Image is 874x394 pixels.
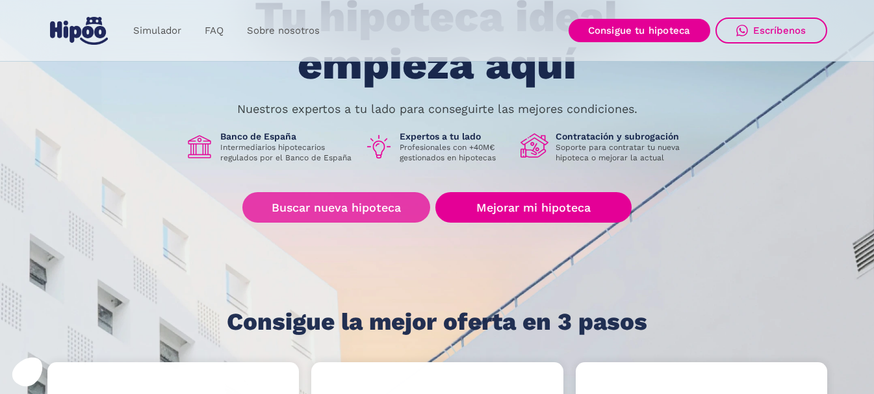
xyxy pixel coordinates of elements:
[235,18,331,43] a: Sobre nosotros
[556,130,689,142] h1: Contratación y subrogación
[122,18,193,43] a: Simulador
[400,130,510,142] h1: Expertos a tu lado
[400,142,510,163] p: Profesionales con +40M€ gestionados en hipotecas
[220,130,354,142] h1: Banco de España
[193,18,235,43] a: FAQ
[47,12,111,50] a: home
[435,192,631,223] a: Mejorar mi hipoteca
[242,192,430,223] a: Buscar nueva hipoteca
[715,18,827,43] a: Escríbenos
[753,25,806,36] div: Escríbenos
[237,104,637,114] p: Nuestros expertos a tu lado para conseguirte las mejores condiciones.
[556,142,689,163] p: Soporte para contratar tu nueva hipoteca o mejorar la actual
[227,308,647,334] h1: Consigue la mejor oferta en 3 pasos
[569,19,710,42] a: Consigue tu hipoteca
[220,142,354,163] p: Intermediarios hipotecarios regulados por el Banco de España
